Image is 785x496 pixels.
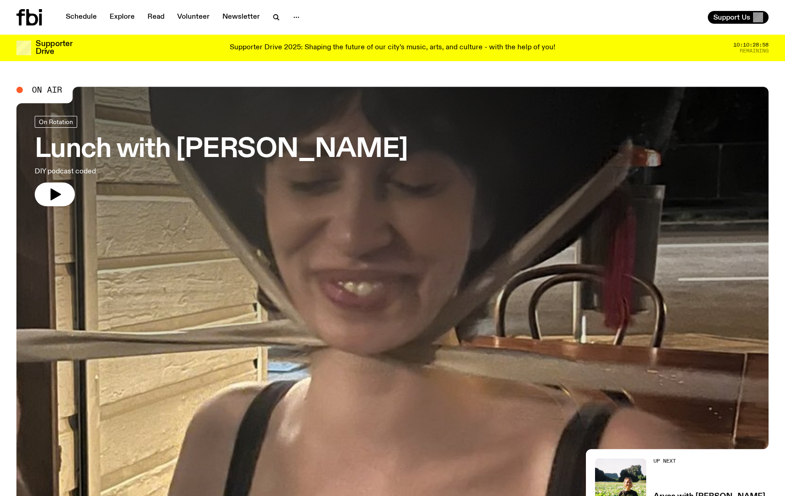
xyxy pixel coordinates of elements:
[32,86,62,94] span: On Air
[35,116,408,206] a: Lunch with [PERSON_NAME]DIY podcast coded
[708,11,769,24] button: Support Us
[35,166,269,177] p: DIY podcast coded
[713,13,750,21] span: Support Us
[740,48,769,53] span: Remaining
[35,116,77,128] a: On Rotation
[733,42,769,47] span: 10:10:28:58
[104,11,140,24] a: Explore
[172,11,215,24] a: Volunteer
[142,11,170,24] a: Read
[653,459,765,464] h2: Up Next
[36,40,72,56] h3: Supporter Drive
[230,44,555,52] p: Supporter Drive 2025: Shaping the future of our city’s music, arts, and culture - with the help o...
[217,11,265,24] a: Newsletter
[35,137,408,162] h3: Lunch with [PERSON_NAME]
[60,11,102,24] a: Schedule
[39,118,73,125] span: On Rotation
